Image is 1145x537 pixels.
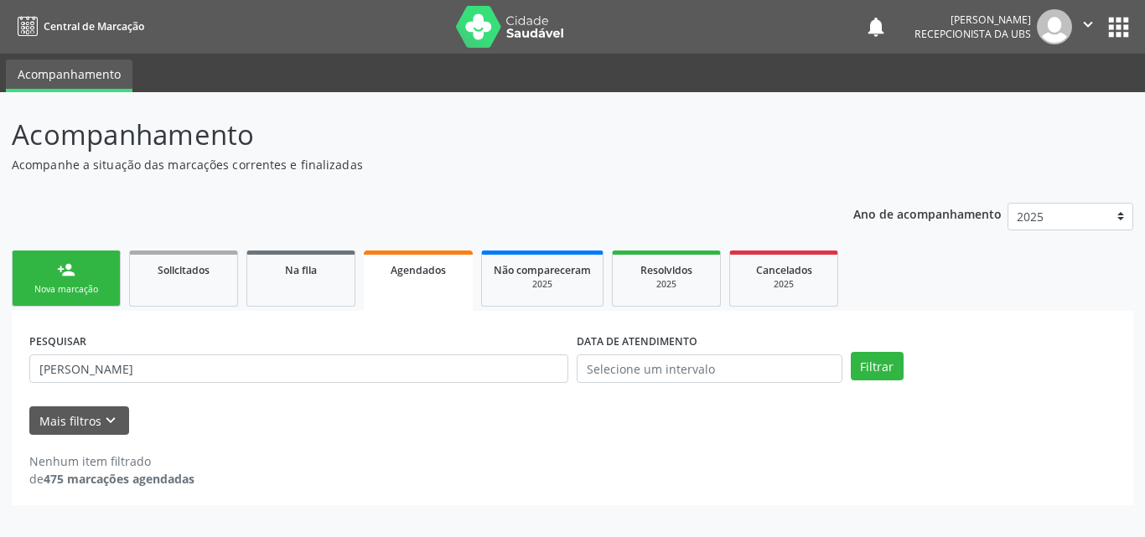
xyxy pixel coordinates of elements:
img: img [1037,9,1072,44]
span: Não compareceram [494,263,591,277]
label: PESQUISAR [29,328,86,354]
div: Nenhum item filtrado [29,452,194,470]
span: Na fila [285,263,317,277]
button:  [1072,9,1104,44]
div: 2025 [624,278,708,291]
div: Nova marcação [24,283,108,296]
button: Mais filtroskeyboard_arrow_down [29,406,129,436]
span: Resolvidos [640,263,692,277]
span: Cancelados [756,263,812,277]
a: Central de Marcação [12,13,144,40]
button: apps [1104,13,1133,42]
div: 2025 [494,278,591,291]
p: Acompanhamento [12,114,797,156]
a: Acompanhamento [6,59,132,92]
span: Recepcionista da UBS [914,27,1031,41]
div: 2025 [742,278,826,291]
div: person_add [57,261,75,279]
i:  [1079,15,1097,34]
span: Central de Marcação [44,19,144,34]
label: DATA DE ATENDIMENTO [577,328,697,354]
div: [PERSON_NAME] [914,13,1031,27]
span: Solicitados [158,263,210,277]
input: Nome, CNS [29,354,568,383]
p: Ano de acompanhamento [853,203,1002,224]
div: de [29,470,194,488]
p: Acompanhe a situação das marcações correntes e finalizadas [12,156,797,173]
i: keyboard_arrow_down [101,411,120,430]
button: notifications [864,15,888,39]
strong: 475 marcações agendadas [44,471,194,487]
span: Agendados [391,263,446,277]
button: Filtrar [851,352,904,380]
input: Selecione um intervalo [577,354,842,383]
